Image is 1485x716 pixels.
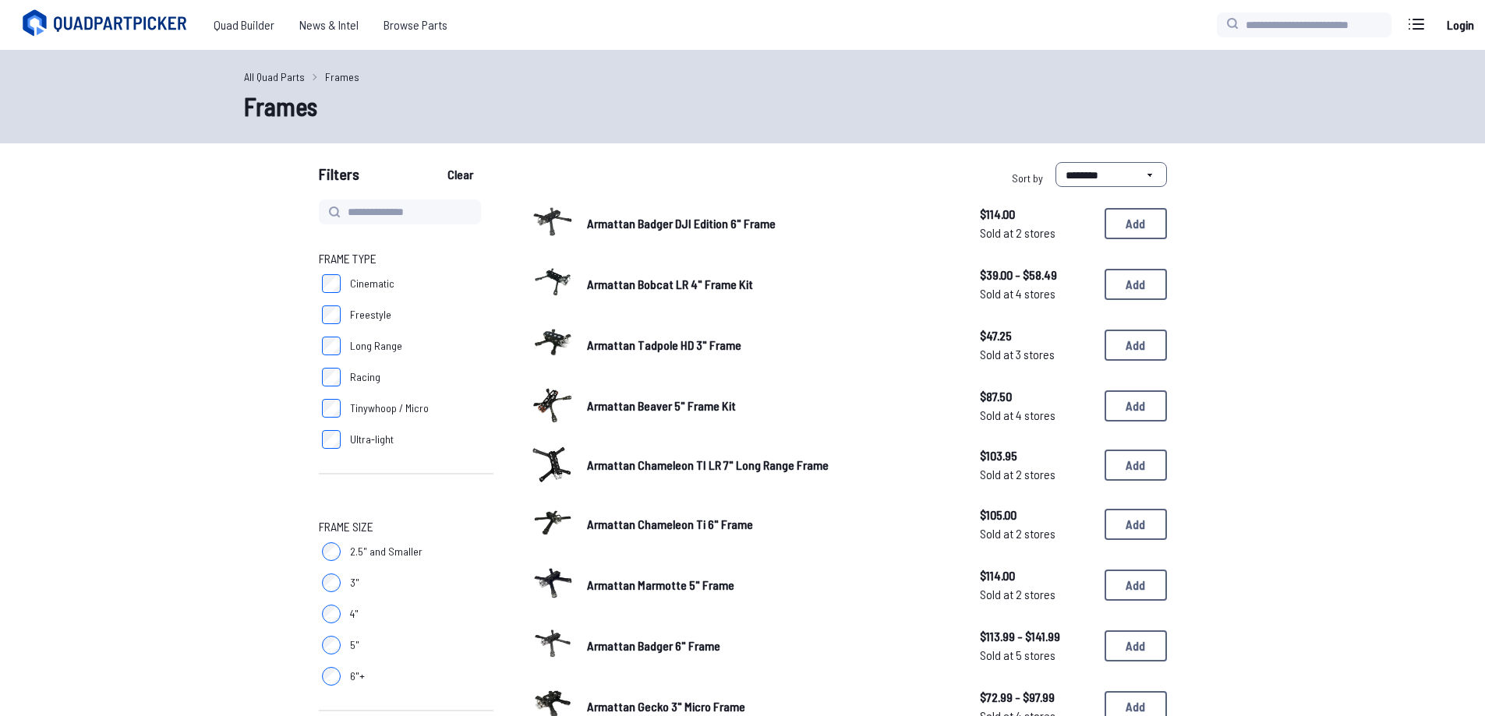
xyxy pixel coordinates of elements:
[531,561,575,609] a: image
[531,500,575,544] img: image
[350,338,402,354] span: Long Range
[980,524,1092,543] span: Sold at 2 stores
[531,321,575,369] a: image
[1105,330,1167,361] button: Add
[531,500,575,548] a: image
[319,517,373,536] span: Frame Size
[587,517,753,531] span: Armattan Chameleon Ti 6" Frame
[531,382,575,425] img: image
[350,400,429,416] span: Tinywhoop / Micro
[531,561,575,605] img: image
[587,697,955,716] a: Armattan Gecko 3" Micro Frame
[319,162,359,193] span: Filters
[980,326,1092,345] span: $47.25
[350,276,394,291] span: Cinematic
[587,336,955,354] a: Armattan Tadpole HD 3" Frame
[980,646,1092,665] span: Sold at 5 stores
[322,337,341,355] input: Long Range
[322,274,341,293] input: Cinematic
[322,430,341,449] input: Ultra-light
[319,249,377,268] span: Frame Type
[350,575,359,591] span: 3"
[980,284,1092,303] span: Sold at 4 stores
[350,369,380,385] span: Racing
[587,216,776,231] span: Armattan Badger DJI Edition 6" Frame
[350,307,391,323] span: Freestyle
[587,577,734,592] span: Armattan Marmotte 5" Frame
[980,506,1092,524] span: $105.00
[587,398,736,413] span: Armattan Beaver 5" Frame Kit
[587,699,745,714] span: Armattan Gecko 3" Micro Frame
[350,637,359,653] span: 5"
[531,199,575,243] img: image
[980,406,1092,425] span: Sold at 4 stores
[322,667,341,686] input: 6"+
[587,457,829,472] span: Armattan Chameleon TI LR 7" Long Range Frame
[322,573,341,592] input: 3"
[1012,171,1043,185] span: Sort by
[1055,162,1167,187] select: Sort by
[980,465,1092,484] span: Sold at 2 stores
[980,345,1092,364] span: Sold at 3 stores
[587,277,753,291] span: Armattan Bobcat LR 4" Frame Kit
[587,397,955,415] a: Armattan Beaver 5" Frame Kit
[531,321,575,365] img: image
[350,432,394,447] span: Ultra-light
[1105,509,1167,540] button: Add
[531,199,575,248] a: image
[587,638,720,653] span: Armattan Badger 6" Frame
[350,668,365,684] span: 6"+
[325,69,359,85] a: Frames
[587,456,955,474] a: Armattan Chameleon TI LR 7" Long Range Frame
[587,337,741,352] span: Armattan Tadpole HD 3" Frame
[587,214,955,233] a: Armattan Badger DJI Edition 6" Frame
[531,260,575,304] img: image
[587,637,955,655] a: Armattan Badger 6" Frame
[980,446,1092,465] span: $103.95
[1105,390,1167,421] button: Add
[1105,208,1167,239] button: Add
[371,9,460,41] a: Browse Parts
[980,585,1092,604] span: Sold at 2 stores
[322,305,341,324] input: Freestyle
[587,275,955,294] a: Armattan Bobcat LR 4" Frame Kit
[322,542,341,561] input: 2.5" and Smaller
[531,446,575,483] img: image
[287,9,371,41] a: News & Intel
[587,515,955,534] a: Armattan Chameleon Ti 6" Frame
[350,606,359,622] span: 4"
[322,636,341,654] input: 5"
[1105,450,1167,481] button: Add
[531,443,575,488] a: image
[244,87,1242,125] h1: Frames
[1105,570,1167,601] button: Add
[980,224,1092,242] span: Sold at 2 stores
[201,9,287,41] a: Quad Builder
[980,266,1092,284] span: $39.00 - $58.49
[980,566,1092,585] span: $114.00
[980,627,1092,646] span: $113.99 - $141.99
[434,162,486,187] button: Clear
[531,622,575,665] img: image
[322,399,341,418] input: Tinywhoop / Micro
[350,544,423,559] span: 2.5" and Smaller
[1105,269,1167,300] button: Add
[1441,9,1479,41] a: Login
[587,576,955,594] a: Armattan Marmotte 5" Frame
[244,69,305,85] a: All Quad Parts
[531,622,575,670] a: image
[980,205,1092,224] span: $114.00
[322,605,341,623] input: 4"
[531,260,575,309] a: image
[531,382,575,430] a: image
[980,387,1092,406] span: $87.50
[980,688,1092,707] span: $72.99 - $97.99
[322,368,341,386] input: Racing
[1105,630,1167,661] button: Add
